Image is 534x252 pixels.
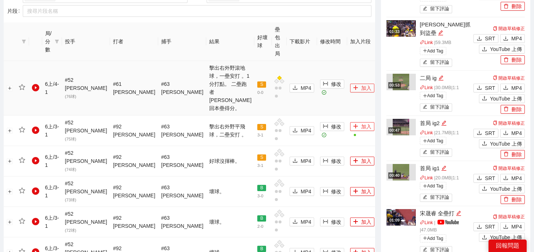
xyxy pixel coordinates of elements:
span: # 92 [PERSON_NAME] [113,154,155,168]
div: 01:33 [388,29,401,35]
span: # 61 [PERSON_NAME] [113,81,155,95]
a: 開啟草稿修正 [493,26,525,31]
span: # 92 [PERSON_NAME] [113,185,155,198]
span: play-circle [32,218,39,225]
div: 編輯 [438,74,444,83]
span: 6 上 / 3 - 1 [45,215,59,229]
button: uploadYouTube 上傳 [479,185,525,193]
div: [PERSON_NAME]抓到盜壘 [420,20,472,37]
span: ( 72 球) [65,228,76,233]
button: delete刪除 [501,2,525,11]
span: link [420,85,425,90]
a: 開啟草稿修正 [493,121,525,126]
span: delete [504,106,509,112]
button: plus加入 [350,218,374,226]
span: edit [423,60,428,65]
span: plus [353,124,358,129]
button: downloadSRT [473,34,498,43]
button: downloadMP4 [290,157,314,165]
th: 加入片段 [347,22,377,61]
button: edit留下評論 [420,59,453,67]
button: downloadMP4 [500,174,525,183]
a: 開啟草稿修正 [493,76,525,81]
span: 修改 [331,80,341,88]
button: downloadMP4 [290,126,314,135]
span: filter [20,39,28,44]
div: 01:09 [388,217,401,223]
span: upload [482,47,487,52]
span: MP4 [511,223,522,231]
span: download [477,175,482,181]
button: column-width修改 [320,122,344,131]
span: download [293,85,298,91]
img: 535e200e-a228-4b5e-96f4-3d34d6948229.jpg [393,164,409,180]
a: linkLink [420,85,433,90]
span: column-width [323,124,328,129]
span: MP4 [511,174,522,182]
span: Add Tag [420,234,446,242]
span: download [477,224,482,230]
span: download [503,224,508,230]
span: download [293,128,298,134]
span: plus [353,158,358,164]
p: | 59.3 MB [420,39,472,47]
a: 開啟草稿修正 [493,214,525,219]
span: SRT [485,84,495,92]
span: # 92 [PERSON_NAME] [113,215,155,229]
div: 00:40 [388,172,401,179]
span: 修改 [331,157,341,165]
button: downloadMP4 [500,34,525,43]
span: B [257,185,266,191]
span: download [503,36,508,42]
div: 回報問題 [488,240,527,252]
span: YouTube 上傳 [490,185,522,193]
span: edit [423,195,428,200]
button: downloadMP4 [290,84,314,92]
button: edit留下評論 [420,103,453,112]
div: 編輯 [438,29,443,37]
p: | 30.0 MB | 1:1 [420,84,472,92]
span: delete [504,151,509,157]
span: edit [441,165,447,171]
div: 宋晟睿 全壘打 [420,209,472,218]
span: plus [423,48,427,53]
span: ( 73 球) [65,198,76,202]
button: column-width修改 [320,80,344,88]
span: 0 - 0 [257,90,263,95]
span: 修改 [331,218,341,226]
span: # 63 [PERSON_NAME] [161,124,203,138]
span: ( 74 球) [65,167,76,172]
span: plus [353,219,358,225]
button: downloadSRT [473,84,498,92]
img: b18ac17c-12dc-4c8a-a5bd-9e9623456fd8.jpg [386,209,416,226]
span: B [257,215,266,222]
span: # 52 [PERSON_NAME] [65,77,107,99]
span: column-width [323,158,328,164]
span: star [19,127,25,133]
button: delete刪除 [501,55,525,64]
th: 打者 [110,22,158,61]
button: downloadSRT [473,222,498,231]
span: link [420,220,425,225]
button: uploadYouTube 上傳 [479,139,525,148]
span: link [420,130,425,135]
span: MP4 [511,34,522,43]
span: download [293,158,298,164]
th: 捕手 [158,22,206,61]
span: check-circle [322,133,327,138]
span: play-circle [32,187,39,195]
span: SRT [485,223,495,231]
span: # 63 [PERSON_NAME] [161,154,203,168]
button: uploadYouTube 上傳 [479,45,525,54]
span: # 52 [PERSON_NAME] [65,120,107,142]
td: 好球沒揮棒。 [206,146,254,176]
img: d62b29f0-044b-4388-8c9c-53254d8733ef.jpg [393,119,409,135]
span: upload [482,235,487,241]
span: filter [22,39,26,44]
p: | 21.7 MB | 1:1 [420,129,472,137]
span: star [19,218,25,224]
div: 編輯 [441,119,447,128]
button: plus加入 [350,84,374,92]
button: edit留下評論 [420,149,453,157]
button: edit留下評論 [420,5,453,13]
